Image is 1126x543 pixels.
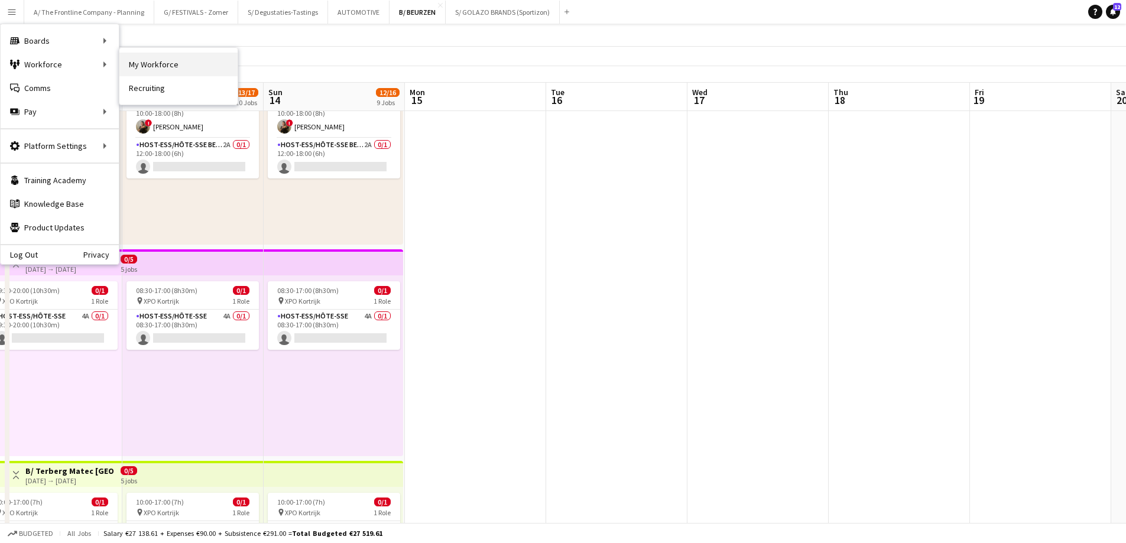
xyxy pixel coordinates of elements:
div: Pay [1,100,119,123]
span: 1 Role [91,297,108,305]
span: Wed [692,87,708,97]
span: 15 [408,93,425,107]
span: 1 Role [91,508,108,517]
span: XPO Kortrijk [2,508,38,517]
span: 0/1 [233,498,249,506]
button: S/ Degustaties-Tastings [238,1,328,24]
span: Sun [268,87,283,97]
span: ! [286,119,293,126]
div: [DATE] → [DATE] [25,476,113,485]
span: Thu [833,87,848,97]
app-card-role: Host-ess/Hôte-sse Beurs - Foire2A0/112:00-18:00 (6h) [268,138,400,178]
button: Budgeted [6,527,55,540]
div: [DATE] → [DATE] [25,265,113,274]
div: Platform Settings [1,134,119,158]
span: XPO Kortrijk [285,508,320,517]
span: XPO Kortrijk [285,297,320,305]
span: 0/1 [233,286,249,295]
button: AUTOMOTIVE [328,1,390,24]
span: 18 [832,93,848,107]
span: 1 Role [232,508,249,517]
a: Comms [1,76,119,100]
button: S/ GOLAZO BRANDS (Sportizon) [446,1,560,24]
a: Training Academy [1,168,119,192]
span: 13/17 [235,88,258,97]
button: B/ BEURZEN [390,1,446,24]
span: 10:00-17:00 (7h) [277,498,325,506]
app-job-card: 08:30-17:00 (8h30m)0/1 XPO Kortrijk1 RoleHost-ess/Hôte-sse4A0/108:30-17:00 (8h30m) [268,281,400,350]
h3: B/ Terberg Matec [GEOGRAPHIC_DATA] - Matexpo 10-14/09 2025 [25,466,113,476]
span: 19 [973,93,984,107]
span: 0/5 [121,466,137,475]
span: 08:30-17:00 (8h30m) [277,286,339,295]
app-card-role: Host-ess/Hôte-sse Beurs - Foire1A1/110:00-18:00 (8h)![PERSON_NAME] [268,98,400,138]
div: Salary €27 138.61 + Expenses €90.00 + Subsistence €291.00 = [103,529,382,538]
div: Workforce [1,53,119,76]
span: 08:30-17:00 (8h30m) [136,286,197,295]
app-job-card: 08:30-17:00 (8h30m)0/1 XPO Kortrijk1 RoleHost-ess/Hôte-sse4A0/108:30-17:00 (8h30m) [126,281,259,350]
app-card-role: Host-ess/Hôte-sse Beurs - Foire2A0/112:00-18:00 (6h) [126,138,259,178]
span: 14 [267,93,283,107]
app-job-card: 10:00-18:00 (8h)1/2 Kortrijk Xpo2 RolesHost-ess/Hôte-sse Beurs - Foire1A1/110:00-18:00 (8h)![PERS... [268,70,400,178]
a: My Workforce [119,53,238,76]
app-card-role: Host-ess/Hôte-sse4A0/108:30-17:00 (8h30m) [268,310,400,350]
span: 12/16 [376,88,400,97]
app-job-card: 10:00-18:00 (8h)1/2 Kortrijk Xpo2 RolesHost-ess/Hôte-sse Beurs - Foire1A1/110:00-18:00 (8h)![PERS... [126,70,259,178]
a: 12 [1106,5,1120,19]
span: 0/1 [92,286,108,295]
span: 1 Role [374,508,391,517]
span: Tue [551,87,564,97]
a: Product Updates [1,216,119,239]
span: ! [145,119,152,126]
div: Boards [1,29,119,53]
span: XPO Kortrijk [2,297,38,305]
span: 0/1 [374,286,391,295]
span: 1 Role [232,297,249,305]
div: 5 jobs [121,475,137,485]
span: Mon [410,87,425,97]
app-card-role: Host-ess/Hôte-sse4A0/108:30-17:00 (8h30m) [126,310,259,350]
span: 10:00-17:00 (7h) [136,498,184,506]
div: 5 jobs [121,264,137,274]
span: Fri [975,87,984,97]
span: 16 [549,93,564,107]
app-card-role: Host-ess/Hôte-sse Beurs - Foire1A1/110:00-18:00 (8h)![PERSON_NAME] [126,98,259,138]
button: A/ The Frontline Company - Planning [24,1,154,24]
a: Privacy [83,250,119,259]
span: 0/1 [374,498,391,506]
a: Log Out [1,250,38,259]
span: Total Budgeted €27 519.61 [292,529,382,538]
div: 10 Jobs [235,98,258,107]
span: All jobs [65,529,93,538]
span: 0/1 [92,498,108,506]
span: Budgeted [19,529,53,538]
span: 0/5 [121,255,137,264]
a: Recruiting [119,76,238,100]
span: XPO Kortrijk [144,297,179,305]
span: 12 [1113,3,1121,11]
span: 17 [690,93,708,107]
button: G/ FESTIVALS - Zomer [154,1,238,24]
span: 1 Role [374,297,391,305]
span: XPO Kortrijk [144,508,179,517]
div: 9 Jobs [377,98,399,107]
a: Knowledge Base [1,192,119,216]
